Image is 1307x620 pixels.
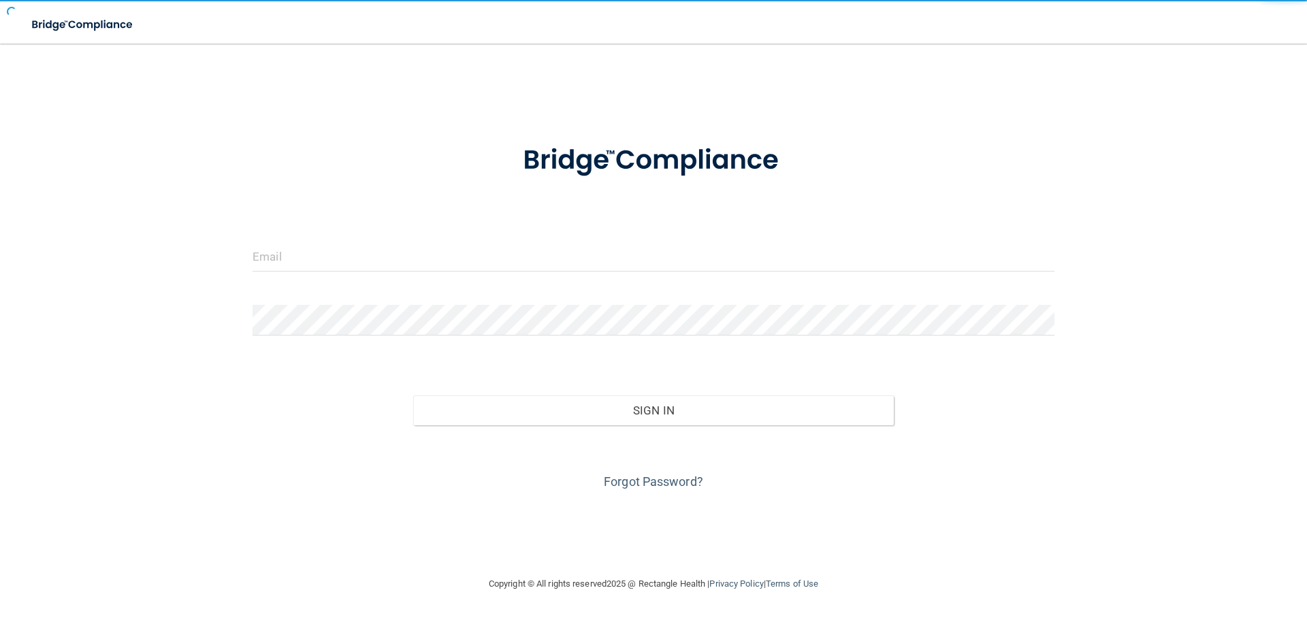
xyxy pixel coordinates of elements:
a: Forgot Password? [604,474,703,489]
a: Privacy Policy [709,578,763,589]
div: Copyright © All rights reserved 2025 @ Rectangle Health | | [405,562,902,606]
a: Terms of Use [766,578,818,589]
img: bridge_compliance_login_screen.278c3ca4.svg [495,125,812,196]
img: bridge_compliance_login_screen.278c3ca4.svg [20,11,146,39]
button: Sign In [413,395,894,425]
input: Email [253,241,1054,272]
